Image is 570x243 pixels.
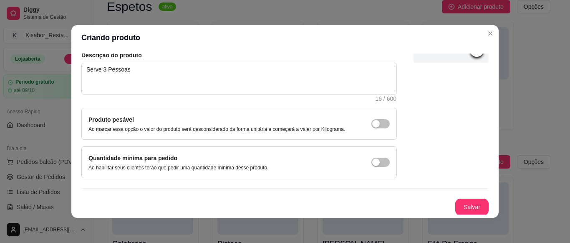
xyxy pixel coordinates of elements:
textarea: Serve 3 Pessoas [82,63,396,94]
button: Salvar [455,199,489,215]
label: Produto pesável [88,116,134,123]
header: Criando produto [71,25,499,50]
button: Close [484,27,497,40]
p: Ao habilitar seus clientes terão que pedir uma quantidade miníma desse produto. [88,164,269,171]
p: Ao marcar essa opção o valor do produto será desconsiderado da forma unitária e começará a valer ... [88,126,345,133]
label: Quantidade miníma para pedido [88,155,177,161]
article: Descrição do produto [81,51,397,59]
